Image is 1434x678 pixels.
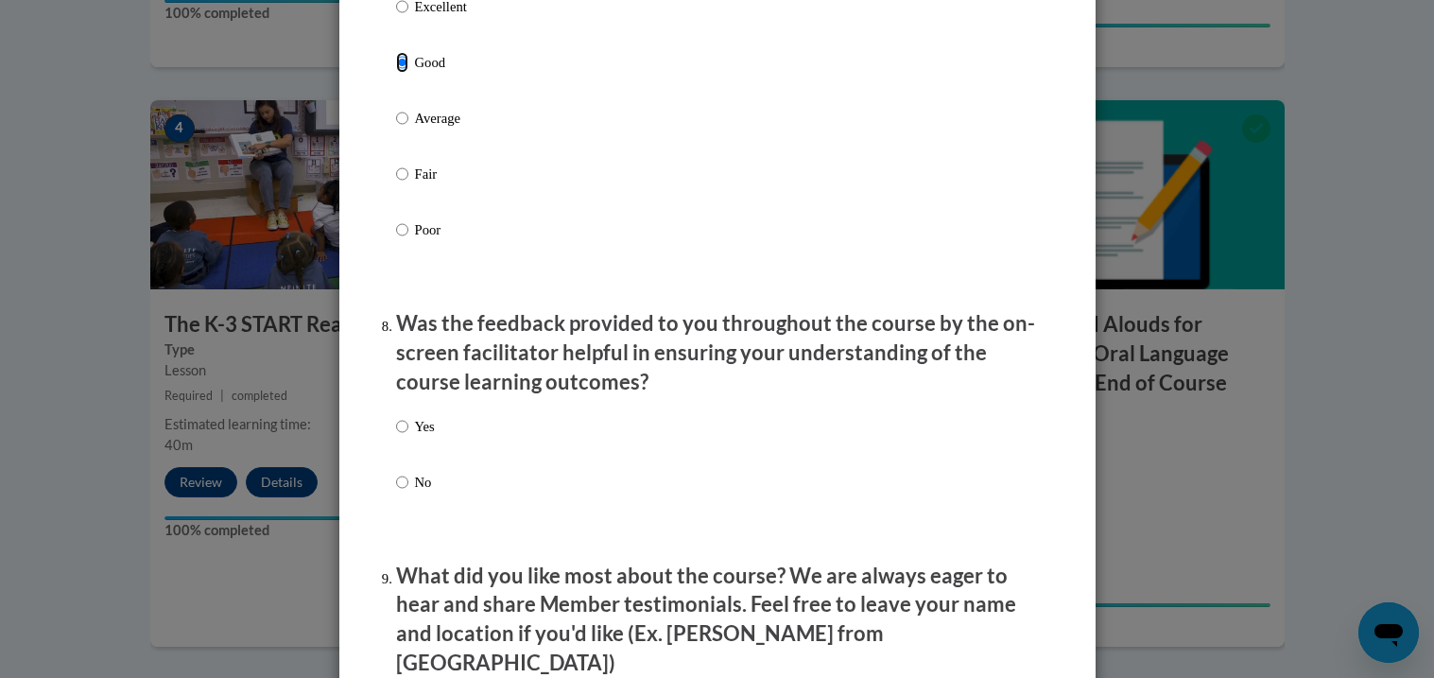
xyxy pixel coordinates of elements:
p: No [415,472,435,493]
input: Average [396,108,408,129]
p: Fair [415,164,467,184]
input: Good [396,52,408,73]
p: Yes [415,416,435,437]
p: What did you like most about the course? We are always eager to hear and share Member testimonial... [396,562,1039,678]
p: Was the feedback provided to you throughout the course by the on-screen facilitator helpful in en... [396,309,1039,396]
input: Poor [396,219,408,240]
p: Average [415,108,467,129]
input: Yes [396,416,408,437]
p: Poor [415,219,467,240]
p: Good [415,52,467,73]
input: No [396,472,408,493]
input: Fair [396,164,408,184]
